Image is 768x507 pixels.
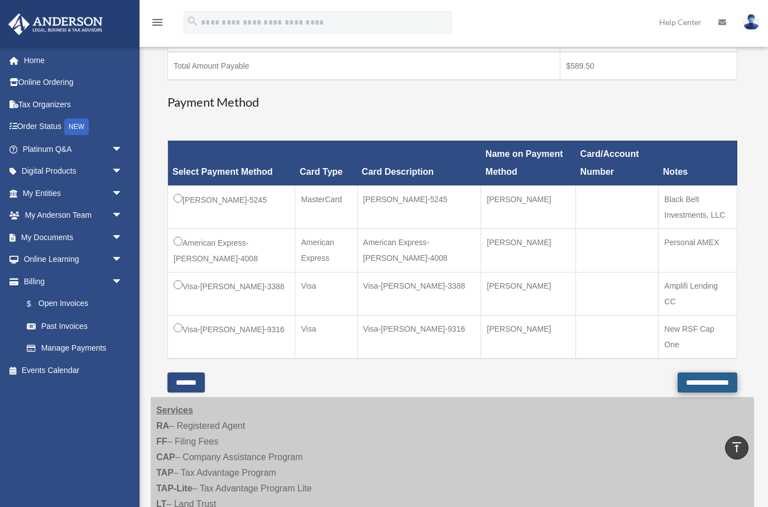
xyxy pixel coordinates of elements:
th: Card/Account Number [576,141,659,186]
strong: RA [156,421,169,431]
td: American Express-[PERSON_NAME]-4008 [357,229,481,272]
span: arrow_drop_down [112,226,134,249]
a: Home [8,49,140,71]
span: arrow_drop_down [112,160,134,183]
td: Amplifi Lending CC [659,272,737,315]
a: Online Ordering [8,71,140,94]
th: Card Description [357,141,481,186]
td: $589.50 [560,52,737,80]
a: Manage Payments [16,337,134,360]
td: Visa-[PERSON_NAME]-3388 [357,272,481,315]
span: arrow_drop_down [112,138,134,161]
td: [PERSON_NAME] [481,229,576,272]
td: Visa-[PERSON_NAME]-3388 [168,272,295,315]
strong: TAP [156,468,174,477]
td: Visa-[PERSON_NAME]-9316 [357,315,481,359]
h3: Payment Method [167,94,737,111]
a: Order StatusNEW [8,116,140,138]
strong: CAP [156,452,175,462]
a: My Documentsarrow_drop_down [8,226,140,248]
td: [PERSON_NAME] [481,315,576,359]
span: $ [33,297,39,311]
td: Visa [295,272,357,315]
td: MasterCard [295,186,357,229]
span: arrow_drop_down [112,182,134,205]
strong: TAP-Lite [156,484,193,493]
td: [PERSON_NAME] [481,186,576,229]
a: My Anderson Teamarrow_drop_down [8,204,140,227]
i: menu [151,16,164,29]
img: User Pic [743,14,760,30]
td: Total Amount Payable [168,52,560,80]
a: My Entitiesarrow_drop_down [8,182,140,204]
strong: Services [156,405,193,415]
th: Select Payment Method [168,141,295,186]
a: vertical_align_top [725,436,748,460]
a: Platinum Q&Aarrow_drop_down [8,138,140,160]
span: arrow_drop_down [112,270,134,293]
a: Tax Organizers [8,93,140,116]
a: Billingarrow_drop_down [8,270,134,293]
div: NEW [64,118,89,135]
strong: FF [156,437,167,446]
a: Past Invoices [16,315,134,337]
th: Name on Payment Method [481,141,576,186]
td: American Express [295,229,357,272]
td: Personal AMEX [659,229,737,272]
i: search [186,15,199,27]
a: Digital Productsarrow_drop_down [8,160,140,183]
span: arrow_drop_down [112,204,134,227]
td: American Express-[PERSON_NAME]-4008 [168,229,295,272]
td: [PERSON_NAME]-5245 [357,186,481,229]
a: Events Calendar [8,359,140,381]
td: [PERSON_NAME] [481,272,576,315]
td: New RSF Cap One [659,315,737,359]
img: Anderson Advisors Platinum Portal [5,13,106,35]
a: menu [151,20,164,29]
th: Notes [659,141,737,186]
th: Card Type [295,141,357,186]
td: Visa [295,315,357,359]
span: arrow_drop_down [112,248,134,271]
a: Online Learningarrow_drop_down [8,248,140,271]
td: [PERSON_NAME]-5245 [168,186,295,229]
td: Visa-[PERSON_NAME]-9316 [168,315,295,359]
a: $Open Invoices [16,293,128,315]
td: Black Belt Investments, LLC [659,186,737,229]
i: vertical_align_top [730,441,743,454]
